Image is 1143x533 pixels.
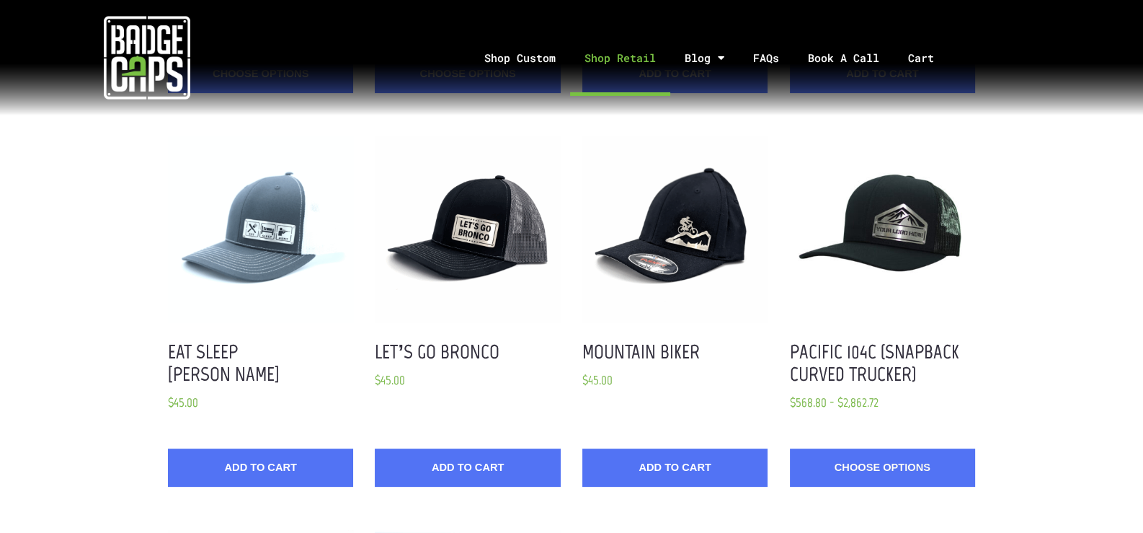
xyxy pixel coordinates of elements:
nav: Menu [293,20,1143,96]
a: Pacific 104C (snapback curved trucker) [790,340,959,386]
a: Cart [894,20,966,96]
img: badgecaps white logo with green acccent [104,14,190,101]
a: Blog [670,20,739,96]
a: FAQs [739,20,793,96]
a: Book A Call [793,20,894,96]
button: Add to Cart [168,449,353,487]
button: Add to Cart [375,449,560,487]
span: $568.80 - $2,862.72 [790,395,879,410]
span: $45.00 [582,372,613,388]
a: Shop Retail [570,20,670,96]
iframe: Chat Widget [1071,464,1143,533]
a: Let’s Go Bronco [375,340,499,364]
a: Eat Sleep [PERSON_NAME] [168,340,280,386]
button: BadgeCaps - Pacific 104C [790,136,975,322]
button: Add to Cart [582,449,768,487]
span: $45.00 [375,372,405,388]
a: Shop Custom [470,20,570,96]
a: Choose Options [790,449,975,487]
a: Mountain Biker [582,340,700,364]
span: $45.00 [168,395,198,410]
